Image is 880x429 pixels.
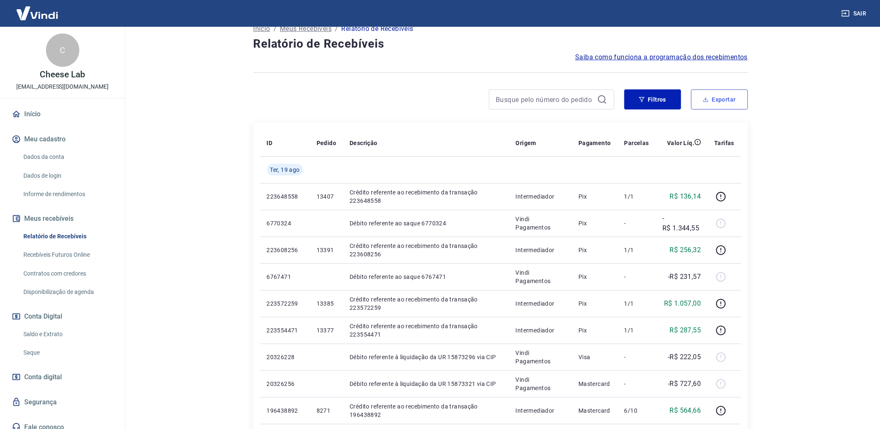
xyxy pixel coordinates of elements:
img: Vindi [10,0,64,26]
p: Pix [578,326,611,335]
p: Vindi Pagamentos [516,375,566,392]
h4: Relatório de Recebíveis [254,36,748,52]
p: Crédito referente ao recebimento da transação 223572259 [350,295,502,312]
p: ID [267,139,273,147]
button: Filtros [624,89,681,110]
p: Débito referente ao saque 6770324 [350,219,502,227]
p: R$ 1.057,00 [664,299,701,309]
p: 8271 [317,406,336,415]
p: R$ 564,66 [670,406,701,416]
a: Início [254,24,270,34]
p: Pix [578,273,611,281]
p: Débito referente à liquidação da UR 15873296 via CIP [350,353,502,361]
a: Dados de login [20,167,115,184]
p: Crédito referente ao recebimento da transação 223648558 [350,188,502,205]
p: Visa [578,353,611,361]
input: Busque pelo número do pedido [496,93,594,106]
p: Crédito referente ao recebimento da transação 223554471 [350,322,502,339]
a: Relatório de Recebíveis [20,228,115,245]
p: Intermediador [516,326,566,335]
p: Vindi Pagamentos [516,215,566,232]
div: C [46,33,79,67]
p: 20326228 [267,353,303,361]
button: Meus recebíveis [10,209,115,228]
p: Cheese Lab [40,70,85,79]
span: Conta digital [24,371,62,383]
p: R$ 256,32 [670,245,701,255]
p: Intermediador [516,406,566,415]
a: Saque [20,344,115,361]
a: Segurança [10,393,115,411]
p: R$ 136,14 [670,192,701,202]
p: 1/1 [624,299,649,308]
p: -R$ 1.344,55 [662,213,701,233]
p: Tarifas [715,139,735,147]
p: Pix [578,219,611,227]
span: Ter, 19 ago [270,166,300,174]
p: Intermediador [516,246,566,254]
p: R$ 287,55 [670,325,701,335]
p: Pedido [317,139,336,147]
a: Saldo e Extrato [20,326,115,343]
p: 223554471 [267,326,303,335]
p: Mastercard [578,406,611,415]
p: Pix [578,192,611,201]
p: -R$ 231,57 [668,272,701,282]
p: 223608256 [267,246,303,254]
p: 13385 [317,299,336,308]
p: Valor Líq. [667,139,695,147]
p: -R$ 222,05 [668,352,701,362]
p: Origem [516,139,536,147]
p: Vindi Pagamentos [516,349,566,365]
p: Descrição [350,139,378,147]
a: Disponibilização de agenda [20,283,115,301]
p: - [624,353,649,361]
p: Pix [578,246,611,254]
button: Conta Digital [10,307,115,326]
p: 196438892 [267,406,303,415]
p: Pix [578,299,611,308]
p: Intermediador [516,299,566,308]
p: 1/1 [624,326,649,335]
p: 13407 [317,192,336,201]
p: Mastercard [578,380,611,388]
a: Conta digital [10,368,115,386]
p: Vindi Pagamentos [516,268,566,285]
a: Recebíveis Futuros Online [20,246,115,263]
p: Débito referente ao saque 6767471 [350,273,502,281]
p: Débito referente à liquidação da UR 15873321 via CIP [350,380,502,388]
p: Relatório de Recebíveis [342,24,413,34]
button: Exportar [691,89,748,110]
p: Parcelas [624,139,649,147]
p: / [274,24,276,34]
p: / [335,24,338,34]
p: - [624,380,649,388]
a: Informe de rendimentos [20,186,115,203]
p: 1/1 [624,192,649,201]
a: Saiba como funciona a programação dos recebimentos [576,52,748,62]
p: [EMAIL_ADDRESS][DOMAIN_NAME] [16,82,109,91]
p: 6767471 [267,273,303,281]
p: 1/1 [624,246,649,254]
p: Crédito referente ao recebimento da transação 196438892 [350,402,502,419]
p: 223648558 [267,192,303,201]
p: 6770324 [267,219,303,227]
a: Meus Recebíveis [280,24,332,34]
p: 223572259 [267,299,303,308]
a: Dados da conta [20,148,115,166]
p: 20326256 [267,380,303,388]
p: -R$ 727,60 [668,379,701,389]
p: 6/10 [624,406,649,415]
p: Crédito referente ao recebimento da transação 223608256 [350,242,502,258]
p: Pagamento [578,139,611,147]
button: Meu cadastro [10,130,115,148]
p: Intermediador [516,192,566,201]
a: Início [10,105,115,123]
p: - [624,219,649,227]
p: 13377 [317,326,336,335]
p: - [624,273,649,281]
a: Contratos com credores [20,265,115,282]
